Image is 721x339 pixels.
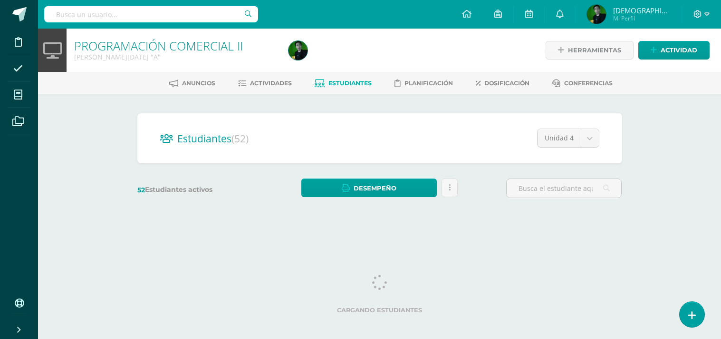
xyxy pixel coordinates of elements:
[169,76,215,91] a: Anuncios
[484,80,529,87] span: Dosificación
[250,80,292,87] span: Actividades
[638,41,710,60] a: Actividad
[613,6,670,15] span: [DEMOGRAPHIC_DATA]
[613,14,670,22] span: Mi Perfil
[177,132,249,145] span: Estudiantes
[476,76,529,91] a: Dosificación
[74,39,277,52] h1: PROGRAMACIÓN COMERCIAL II
[354,179,396,197] span: Desempeño
[507,179,621,198] input: Busca el estudiante aquí...
[182,80,215,87] span: Anuncios
[394,76,453,91] a: Planificación
[231,132,249,145] span: (52)
[288,41,308,60] img: 61ffe4306d160f8f3c1d0351f17a41e4.png
[587,5,606,24] img: 61ffe4306d160f8f3c1d0351f17a41e4.png
[538,129,599,147] a: Unidad 4
[552,76,613,91] a: Conferencias
[315,76,372,91] a: Estudiantes
[564,80,613,87] span: Conferencias
[404,80,453,87] span: Planificación
[137,186,145,194] span: 52
[141,307,618,314] label: Cargando estudiantes
[238,76,292,91] a: Actividades
[301,179,437,197] a: Desempeño
[546,41,634,60] a: Herramientas
[44,6,258,22] input: Busca un usuario...
[545,129,574,147] span: Unidad 4
[661,41,697,59] span: Actividad
[328,80,372,87] span: Estudiantes
[137,185,253,194] label: Estudiantes activos
[568,41,621,59] span: Herramientas
[74,52,277,61] div: Quinto BACO Sábado 'A'
[74,38,243,54] a: PROGRAMACIÓN COMERCIAL II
